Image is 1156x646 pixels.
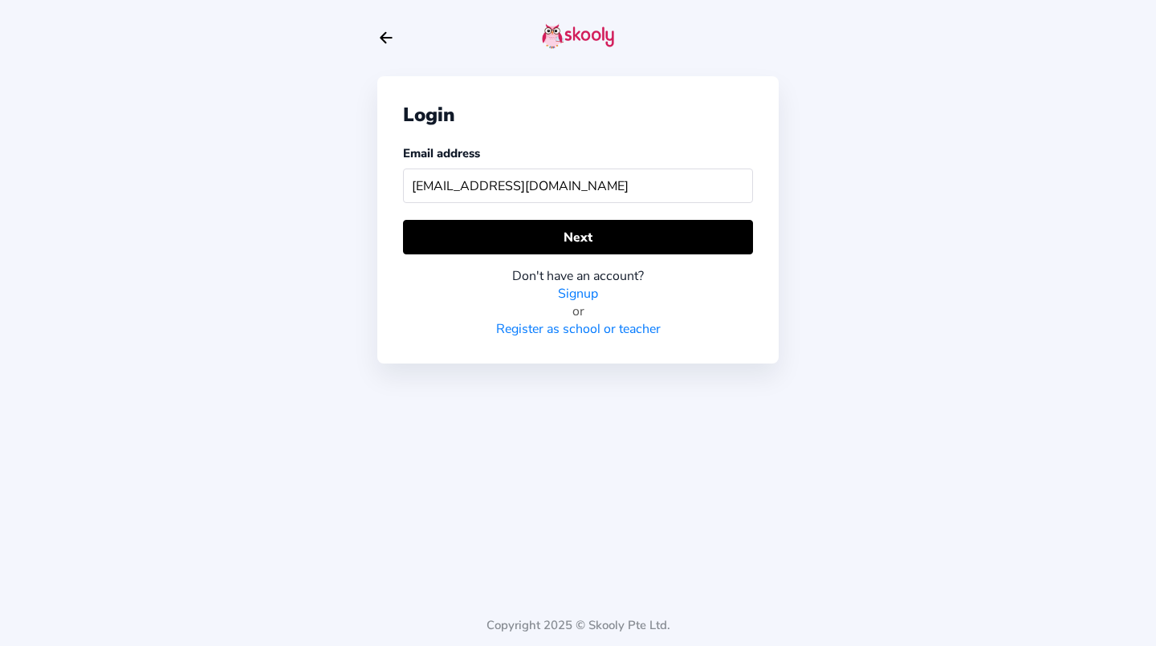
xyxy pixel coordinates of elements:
a: Register as school or teacher [496,320,661,338]
button: arrow back outline [377,29,395,47]
div: Login [403,102,753,128]
div: Don't have an account? [403,267,753,285]
label: Email address [403,145,480,161]
input: Your email address [403,169,753,203]
div: or [403,303,753,320]
img: skooly-logo.png [542,23,614,49]
a: Signup [558,285,598,303]
button: Next [403,220,753,254]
